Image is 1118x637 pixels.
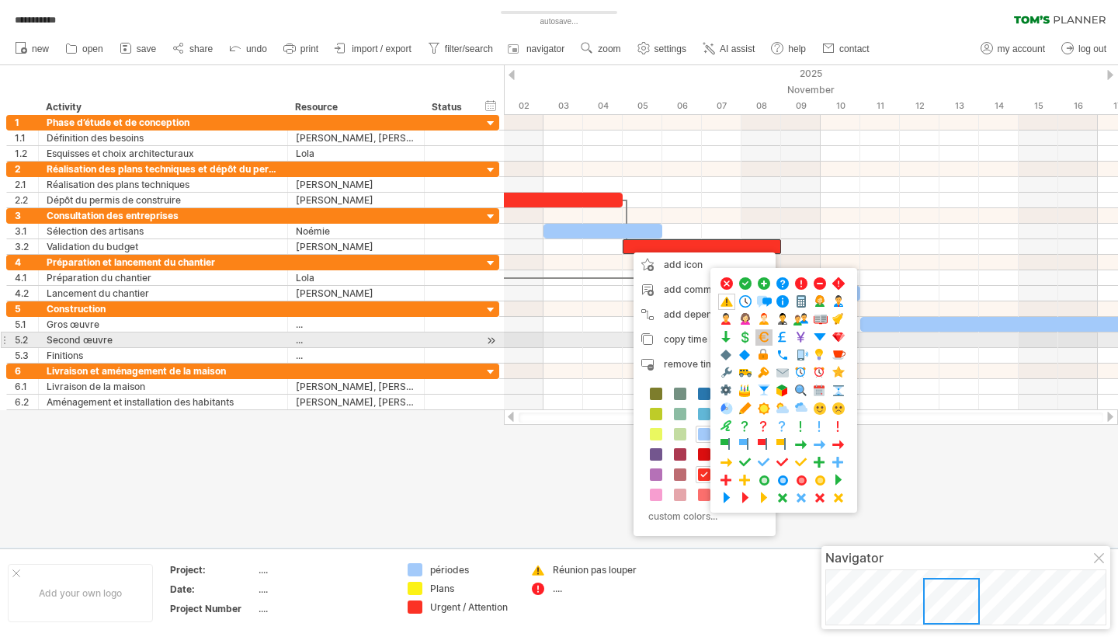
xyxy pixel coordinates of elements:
div: Préparation et lancement du chantier [47,255,279,270]
div: Second œuvre [47,332,279,347]
div: Thursday, 13 November 2025 [939,98,979,114]
a: undo [225,39,272,59]
span: copy time block [664,333,734,345]
span: remove time block [664,358,747,370]
div: Finitions [47,348,279,363]
div: add dependency [634,302,776,327]
div: Lancement du chantier [47,286,279,301]
div: Aménagement et installation des habitants [47,395,279,409]
span: AI assist [720,44,755,54]
div: .... [259,583,389,596]
span: navigator [526,44,564,54]
span: print [300,44,318,54]
span: save [137,44,156,54]
div: Plans [430,582,515,595]
div: .... [259,563,389,576]
div: Navigator [825,550,1106,566]
div: Sunday, 2 November 2025 [504,98,543,114]
div: Tuesday, 4 November 2025 [583,98,623,114]
div: Sélection des artisans [47,224,279,238]
a: share [168,39,217,59]
div: Préparation du chantier [47,270,279,285]
div: 6.2 [15,395,38,409]
div: 1.1 [15,131,38,145]
div: [PERSON_NAME] [296,239,416,254]
div: 2 [15,162,38,176]
span: log out [1078,44,1106,54]
div: Urgent / Attention [430,600,515,614]
div: Phase d’étude et de conception [47,115,279,130]
div: Status [432,99,466,115]
span: undo [246,44,267,54]
div: Date: [170,583,255,596]
div: 6 [15,364,38,378]
div: Gros œuvre [47,317,279,332]
div: Monday, 10 November 2025 [821,98,860,114]
div: [PERSON_NAME], [PERSON_NAME], [PERSON_NAME], [PERSON_NAME], [PERSON_NAME] [296,395,416,409]
a: AI assist [699,39,759,59]
span: zoom [598,44,620,54]
a: filter/search [424,39,498,59]
a: help [767,39,811,59]
div: Définition des besoins [47,131,279,145]
div: 1.2 [15,146,38,161]
div: custom colors... [641,506,763,527]
div: Esquisses et choix architecturaux [47,146,279,161]
div: Project Number [170,602,255,615]
span: open [82,44,103,54]
div: .... [259,602,389,615]
div: 6.1 [15,379,38,394]
a: import / export [331,39,416,59]
div: Dépôt du permis de construire [47,193,279,207]
div: 2.1 [15,177,38,192]
div: Construction [47,301,279,316]
span: help [788,44,806,54]
div: Saturday, 15 November 2025 [1019,98,1058,114]
div: ... [296,332,416,347]
a: settings [634,39,691,59]
div: Thursday, 6 November 2025 [662,98,702,114]
div: 4 [15,255,38,270]
div: 5.3 [15,348,38,363]
div: Réalisation des plans techniques [47,177,279,192]
div: Project: [170,563,255,576]
div: Resource [295,99,415,115]
div: Friday, 7 November 2025 [702,98,741,114]
div: scroll to activity [484,332,498,349]
span: my account [998,44,1045,54]
div: ... [296,348,416,363]
div: autosave... [474,16,644,28]
span: new [32,44,49,54]
span: share [189,44,213,54]
div: Sunday, 9 November 2025 [781,98,821,114]
a: zoom [577,39,625,59]
div: Tuesday, 11 November 2025 [860,98,900,114]
a: new [11,39,54,59]
a: save [116,39,161,59]
div: Lola [296,146,416,161]
div: 3.1 [15,224,38,238]
a: my account [977,39,1050,59]
div: 5.2 [15,332,38,347]
span: import / export [352,44,411,54]
div: Réunion pas louper [553,563,637,576]
div: 5 [15,301,38,316]
div: Activity [46,99,279,115]
div: Wednesday, 12 November 2025 [900,98,939,114]
div: 3 [15,208,38,223]
div: .... [553,582,637,595]
div: 4.1 [15,270,38,285]
a: open [61,39,108,59]
div: 1 [15,115,38,130]
div: Saturday, 8 November 2025 [741,98,781,114]
div: ... [296,317,416,332]
div: Livraison et aménagement de la maison [47,364,279,378]
a: log out [1057,39,1111,59]
div: Sunday, 16 November 2025 [1058,98,1098,114]
div: Livraison de la maison [47,379,279,394]
div: [PERSON_NAME], [PERSON_NAME], [PERSON_NAME], [PERSON_NAME], [PERSON_NAME] [296,379,416,394]
a: contact [818,39,874,59]
div: Lola [296,270,416,285]
div: 5.1 [15,317,38,332]
div: [PERSON_NAME], [PERSON_NAME] [296,131,416,145]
